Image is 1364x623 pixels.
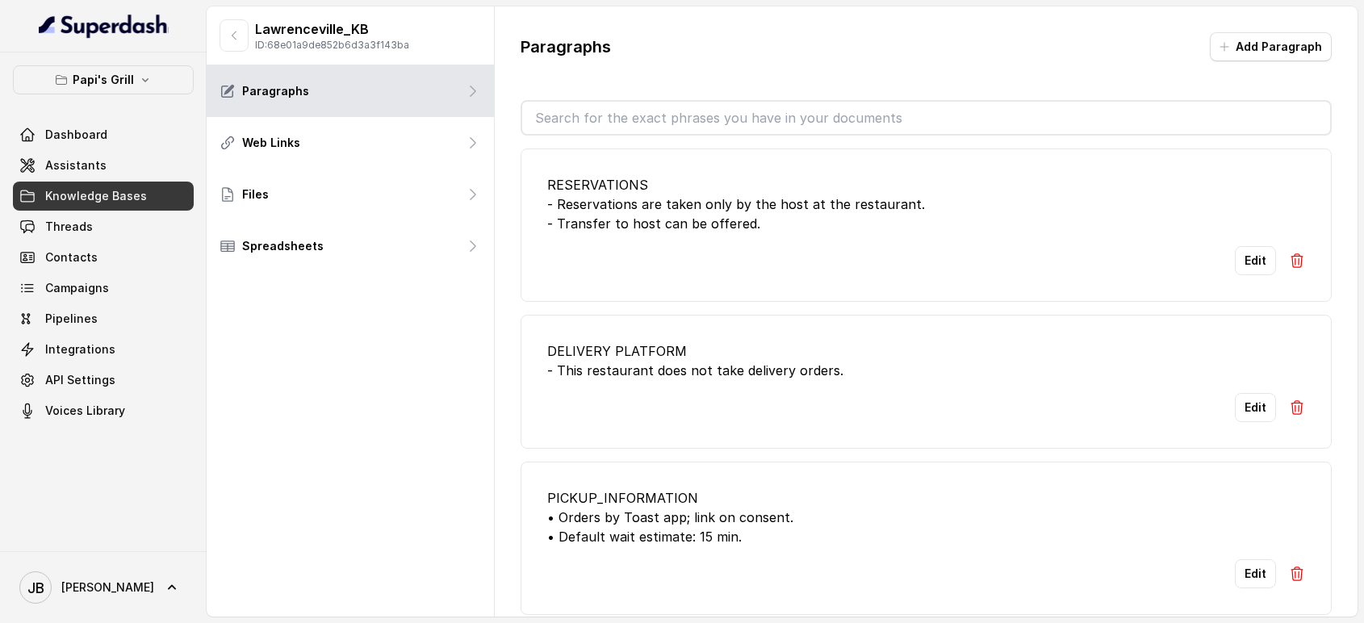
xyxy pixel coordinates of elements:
a: Pipelines [13,304,194,333]
a: API Settings [13,366,194,395]
span: [PERSON_NAME] [61,579,154,596]
span: Threads [45,219,93,235]
button: Papi's Grill [13,65,194,94]
div: RESERVATIONS - Reservations are taken only by the host at the restaurant. - Transfer to host can ... [547,175,1306,233]
input: Search for the exact phrases you have in your documents [522,102,1331,134]
a: Contacts [13,243,194,272]
span: Contacts [45,249,98,266]
a: Dashboard [13,120,194,149]
p: Lawrenceville_KB [255,19,409,39]
button: Add Paragraph [1210,32,1332,61]
a: Integrations [13,335,194,364]
img: light.svg [39,13,169,39]
span: Dashboard [45,127,107,143]
div: PICKUP_INFORMATION • Orders by Toast app; link on consent. • Default wait estimate: 15 min. [547,488,1306,546]
a: [PERSON_NAME] [13,565,194,610]
p: ID: 68e01a9de852b6d3a3f143ba [255,39,409,52]
img: Delete [1289,399,1305,416]
p: Papi's Grill [73,70,134,90]
img: Delete [1289,566,1305,582]
a: Knowledge Bases [13,182,194,211]
a: Campaigns [13,274,194,303]
span: Assistants [45,157,107,174]
span: Knowledge Bases [45,188,147,204]
p: Web Links [242,135,300,151]
button: Edit [1235,559,1276,588]
p: Paragraphs [242,83,309,99]
a: Threads [13,212,194,241]
span: Voices Library [45,403,125,419]
p: Paragraphs [521,36,611,58]
img: Delete [1289,253,1305,269]
button: Edit [1235,246,1276,275]
button: Edit [1235,393,1276,422]
p: Files [242,186,269,203]
a: Voices Library [13,396,194,425]
a: Assistants [13,151,194,180]
span: Campaigns [45,280,109,296]
span: API Settings [45,372,115,388]
div: DELIVERY PLATFORM - This restaurant does not take delivery orders. [547,341,1306,380]
span: Integrations [45,341,115,357]
p: Spreadsheets [242,238,324,254]
text: JB [27,579,44,596]
span: Pipelines [45,311,98,327]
